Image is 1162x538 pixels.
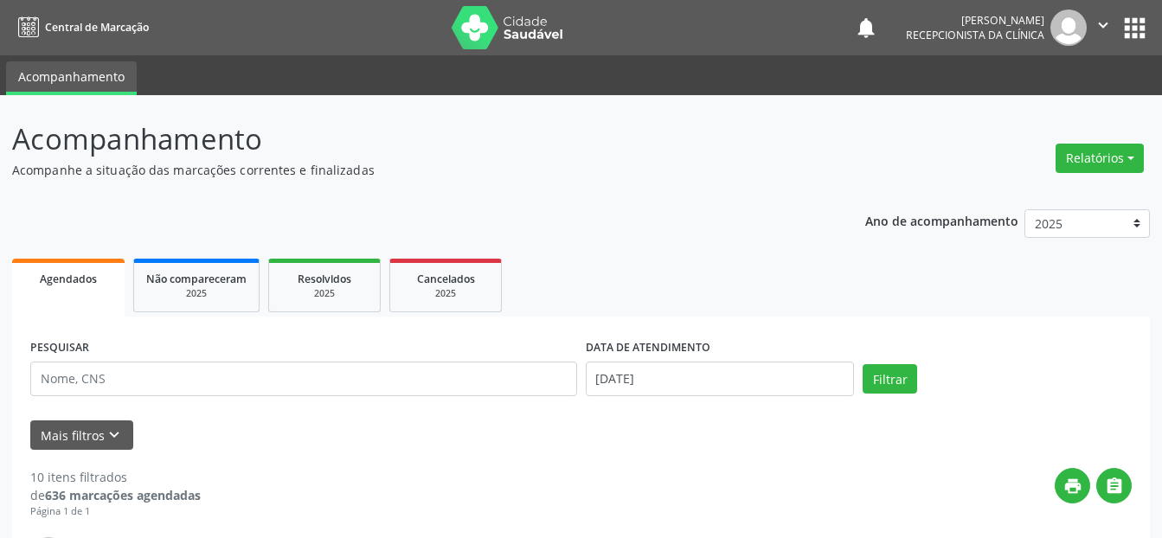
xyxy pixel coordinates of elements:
[281,287,368,300] div: 2025
[1105,477,1124,496] i: 
[1120,13,1150,43] button: apps
[146,272,247,286] span: Não compareceram
[1055,468,1090,503] button: print
[854,16,878,40] button: notifications
[105,426,124,445] i: keyboard_arrow_down
[12,118,809,161] p: Acompanhamento
[1050,10,1087,46] img: img
[586,362,855,396] input: Selecione um intervalo
[45,20,149,35] span: Central de Marcação
[40,272,97,286] span: Agendados
[863,364,917,394] button: Filtrar
[906,28,1044,42] span: Recepcionista da clínica
[1056,144,1144,173] button: Relatórios
[1063,477,1082,496] i: print
[30,504,201,519] div: Página 1 de 1
[146,287,247,300] div: 2025
[6,61,137,95] a: Acompanhamento
[865,209,1018,231] p: Ano de acompanhamento
[30,468,201,486] div: 10 itens filtrados
[12,161,809,179] p: Acompanhe a situação das marcações correntes e finalizadas
[417,272,475,286] span: Cancelados
[30,362,577,396] input: Nome, CNS
[298,272,351,286] span: Resolvidos
[12,13,149,42] a: Central de Marcação
[30,486,201,504] div: de
[45,487,201,503] strong: 636 marcações agendadas
[1087,10,1120,46] button: 
[30,335,89,362] label: PESQUISAR
[1094,16,1113,35] i: 
[1096,468,1132,503] button: 
[586,335,710,362] label: DATA DE ATENDIMENTO
[402,287,489,300] div: 2025
[30,420,133,451] button: Mais filtroskeyboard_arrow_down
[906,13,1044,28] div: [PERSON_NAME]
